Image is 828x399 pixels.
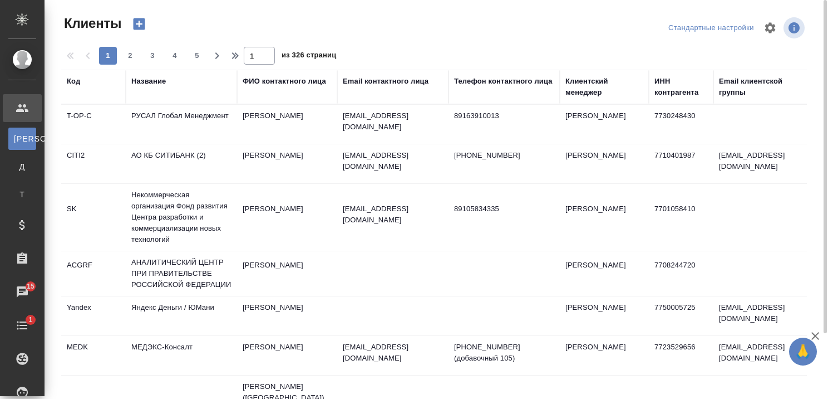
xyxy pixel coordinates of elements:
p: 89105834335 [454,203,554,215]
td: Яндекс Деньги / ЮМани [126,296,237,335]
td: 7708244720 [649,254,713,293]
p: [EMAIL_ADDRESS][DOMAIN_NAME] [343,342,443,364]
td: РУСАЛ Глобал Менеджмент [126,105,237,144]
td: 7750005725 [649,296,713,335]
td: [PERSON_NAME] [560,198,649,237]
button: 4 [166,47,184,65]
div: Клиентский менеджер [565,76,643,98]
button: 5 [188,47,206,65]
td: [PERSON_NAME] [560,105,649,144]
p: [EMAIL_ADDRESS][DOMAIN_NAME] [343,110,443,133]
td: [EMAIL_ADDRESS][DOMAIN_NAME] [713,296,814,335]
span: 15 [20,281,41,292]
div: Название [131,76,166,87]
td: ACGRF [61,254,126,293]
td: МЕДЭКС-Консалт [126,336,237,375]
div: Код [67,76,80,87]
td: [PERSON_NAME] [237,296,337,335]
td: [PERSON_NAME] [237,144,337,183]
span: Д [14,161,31,172]
td: [EMAIL_ADDRESS][DOMAIN_NAME] [713,144,814,183]
td: MEDK [61,336,126,375]
span: Клиенты [61,14,121,32]
span: 🙏 [793,340,812,363]
div: ИНН контрагента [654,76,708,98]
td: [PERSON_NAME] [560,144,649,183]
td: АО КБ СИТИБАНК (2) [126,144,237,183]
td: Некоммерческая организация Фонд развития Центра разработки и коммерциализации новых технологий [126,184,237,251]
td: [PERSON_NAME] [560,296,649,335]
span: из 326 страниц [282,48,336,65]
span: Посмотреть информацию [783,17,807,38]
td: 7730248430 [649,105,713,144]
a: Д [8,155,36,178]
td: [PERSON_NAME] [237,198,337,237]
td: [PERSON_NAME] [560,254,649,293]
span: Т [14,189,31,200]
td: [PERSON_NAME] [237,105,337,144]
p: [PHONE_NUMBER] [454,150,554,161]
td: [PERSON_NAME] [237,336,337,375]
p: [EMAIL_ADDRESS][DOMAIN_NAME] [343,150,443,172]
button: Создать [126,14,152,33]
span: Настроить таблицу [757,14,783,41]
span: 2 [121,50,139,61]
div: ФИО контактного лица [243,76,326,87]
td: T-OP-C [61,105,126,144]
button: 2 [121,47,139,65]
a: 1 [3,312,42,339]
a: 15 [3,278,42,306]
td: 7710401987 [649,144,713,183]
td: 7701058410 [649,198,713,237]
span: 4 [166,50,184,61]
td: CITI2 [61,144,126,183]
div: Email клиентской группы [719,76,808,98]
div: split button [666,20,757,37]
span: 1 [22,314,39,325]
button: 3 [144,47,161,65]
td: АНАЛИТИЧЕСКИЙ ЦЕНТР ПРИ ПРАВИТЕЛЬСТВЕ РОССИЙСКОЙ ФЕДЕРАЦИИ [126,251,237,296]
p: [EMAIL_ADDRESS][DOMAIN_NAME] [343,203,443,226]
span: 5 [188,50,206,61]
td: [EMAIL_ADDRESS][DOMAIN_NAME] [713,336,814,375]
td: [PERSON_NAME] [560,336,649,375]
p: 89163910013 [454,110,554,121]
button: 🙏 [789,338,817,366]
td: [PERSON_NAME] [237,254,337,293]
p: [PHONE_NUMBER] (добавочный 105) [454,342,554,364]
a: [PERSON_NAME] [8,128,36,150]
td: SK [61,198,126,237]
div: Телефон контактного лица [454,76,553,87]
div: Email контактного лица [343,76,428,87]
td: 7723529656 [649,336,713,375]
span: [PERSON_NAME] [14,133,31,144]
td: Yandex [61,296,126,335]
span: 3 [144,50,161,61]
a: Т [8,183,36,206]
